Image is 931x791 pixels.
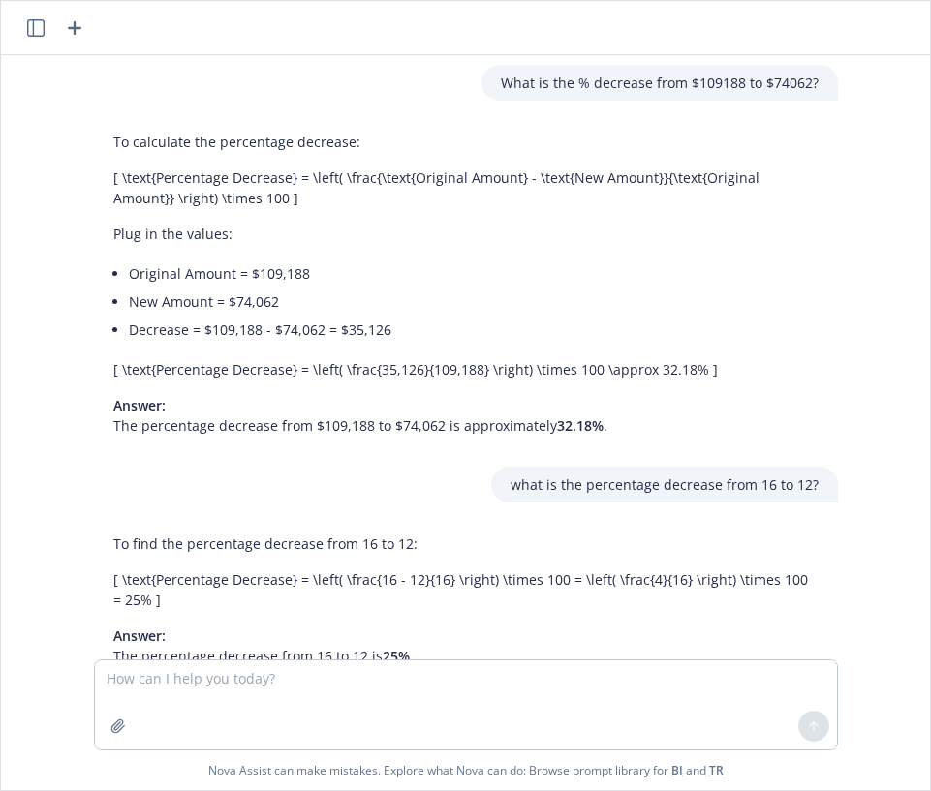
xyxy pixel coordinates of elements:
[113,626,166,645] span: Answer:
[709,762,724,778] a: TR
[383,647,410,665] span: 25%
[113,569,819,610] p: [ \text{Percentage Decrease} = \left( \frac{16 - 12}{16} \right) \times 100 = \left( \frac{4}{16}...
[129,316,819,344] li: Decrease = $109,188 - $74,062 = $35,126
[671,762,683,778] a: BI
[501,73,819,93] p: What is the % decrease from $109188 to $74062?
[113,395,819,436] p: The percentage decrease from $109,188 to $74,062 is approximately .
[113,533,819,554] p: To find the percentage decrease from 16 to 12:
[113,396,166,414] span: Answer:
[9,750,922,790] span: Nova Assist can make mistakes. Explore what Nova can do: Browse prompt library for and
[557,416,604,435] span: 32.18%
[113,359,819,380] p: [ \text{Percentage Decrease} = \left( \frac{35,126}{109,188} \right) \times 100 \approx 32.18% ]
[129,288,819,316] li: New Amount = $74,062
[113,167,819,208] p: [ \text{Percentage Decrease} = \left( \frac{\text{Original Amount} - \text{New Amount}}{\text{Ori...
[129,259,819,288] li: Original Amount = $109,188
[113,625,819,666] p: The percentage decrease from 16 to 12 is .
[113,132,819,152] p: To calculate the percentage decrease:
[511,474,819,495] p: what is the percentage decrease from 16 to 12?
[113,224,819,244] p: Plug in the values:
